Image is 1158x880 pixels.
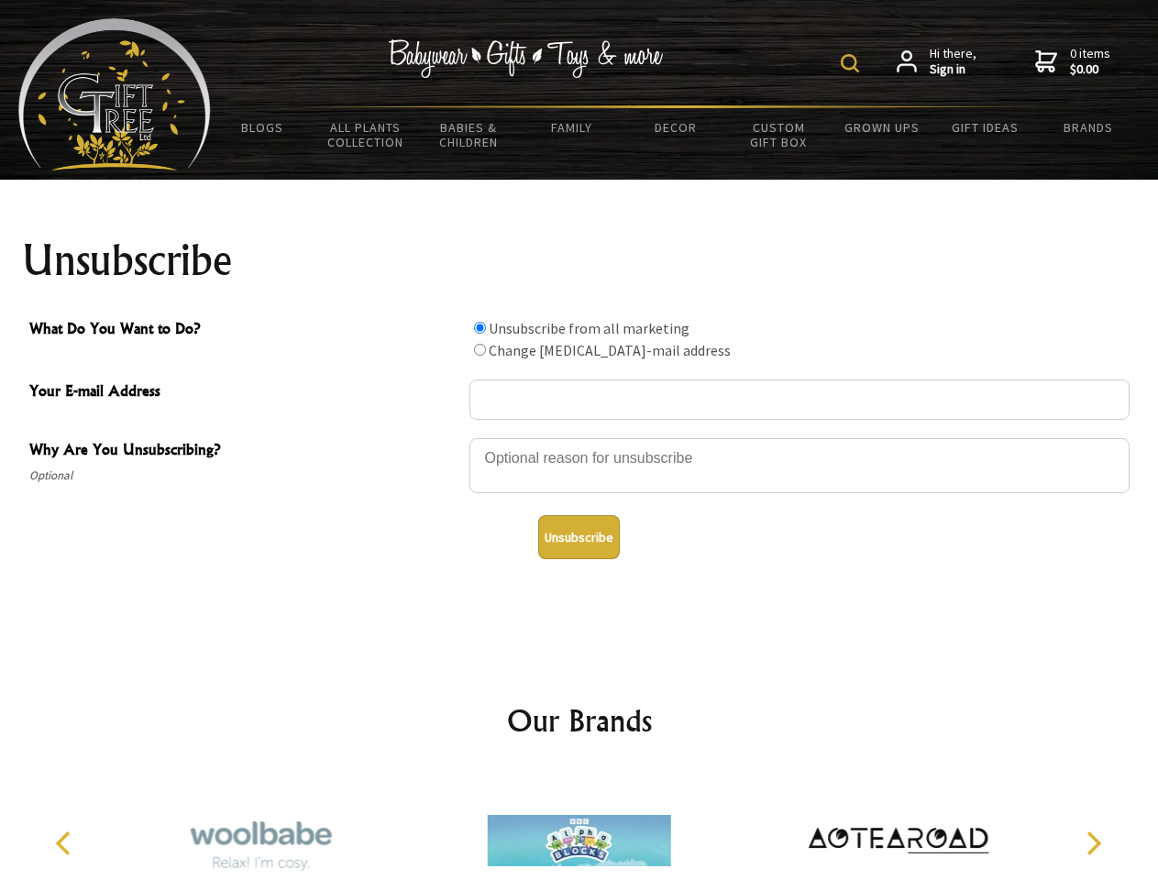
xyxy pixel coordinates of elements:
[830,108,933,147] a: Grown Ups
[29,317,460,344] span: What Do You Want to Do?
[1070,45,1110,78] span: 0 items
[930,61,976,78] strong: Sign in
[469,379,1130,420] input: Your E-mail Address
[46,823,86,863] button: Previous
[1073,823,1113,863] button: Next
[930,46,976,78] span: Hi there,
[897,46,976,78] a: Hi there,Sign in
[29,465,460,487] span: Optional
[417,108,521,161] a: Babies & Children
[469,438,1130,493] textarea: Why Are You Unsubscribing?
[474,322,486,334] input: What Do You Want to Do?
[841,54,859,72] img: product search
[474,344,486,356] input: What Do You Want to Do?
[1037,108,1141,147] a: Brands
[37,698,1122,742] h2: Our Brands
[489,319,689,337] label: Unsubscribe from all marketing
[538,515,620,559] button: Unsubscribe
[18,18,211,170] img: Babyware - Gifts - Toys and more...
[623,108,727,147] a: Decor
[22,238,1137,282] h1: Unsubscribe
[314,108,418,161] a: All Plants Collection
[1070,61,1110,78] strong: $0.00
[29,379,460,406] span: Your E-mail Address
[389,39,664,78] img: Babywear - Gifts - Toys & more
[933,108,1037,147] a: Gift Ideas
[489,341,731,359] label: Change [MEDICAL_DATA]-mail address
[211,108,314,147] a: BLOGS
[727,108,831,161] a: Custom Gift Box
[29,438,460,465] span: Why Are You Unsubscribing?
[1035,46,1110,78] a: 0 items$0.00
[521,108,624,147] a: Family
